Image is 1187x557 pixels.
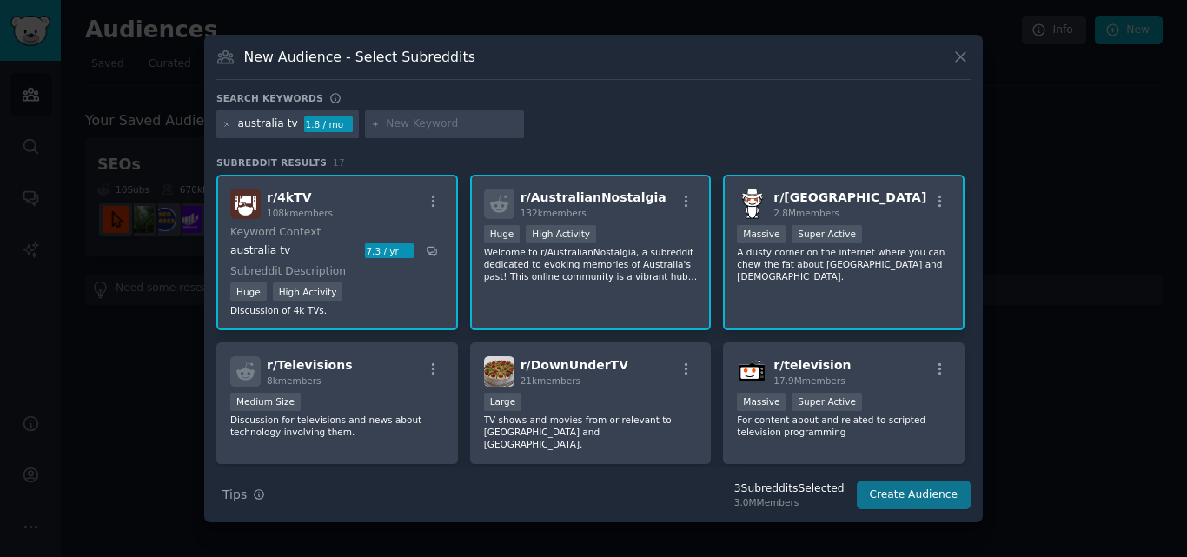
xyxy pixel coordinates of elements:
button: Tips [216,480,271,510]
span: 132k members [521,208,587,218]
span: r/ AustralianNostalgia [521,190,666,204]
p: Discussion for televisions and news about technology involving them. [230,414,444,438]
img: australia [737,189,767,219]
span: 17 [333,157,345,168]
span: r/ 4kTV [267,190,311,204]
span: 108k members [267,208,333,218]
p: Discussion of 4k TVs. [230,304,444,316]
span: r/ television [773,358,851,372]
span: 2.8M members [773,208,839,218]
p: For content about and related to scripted television programming [737,414,951,438]
div: Super Active [792,393,862,411]
div: Large [484,393,522,411]
span: r/ [GEOGRAPHIC_DATA] [773,190,926,204]
div: 1.8 / mo [304,116,353,132]
dt: Subreddit Description [230,264,444,280]
span: r/ Televisions [267,358,353,372]
p: TV shows and movies from or relevant to [GEOGRAPHIC_DATA] and [GEOGRAPHIC_DATA]. [484,414,698,450]
input: New Keyword [386,116,518,132]
p: Welcome to r/AustralianNostalgia, a subreddit dedicated to evoking memories of Australia's past! ... [484,246,698,282]
div: Massive [737,393,786,411]
span: Subreddit Results [216,156,327,169]
p: A dusty corner on the internet where you can chew the fat about [GEOGRAPHIC_DATA] and [DEMOGRAPHI... [737,246,951,282]
img: 4kTV [230,189,261,219]
div: australia tv [230,243,359,259]
dt: Keyword Context [230,225,438,241]
div: Huge [230,282,267,301]
div: 7.3 / yr [365,243,414,259]
h3: Search keywords [216,92,323,104]
div: Medium Size [230,393,301,411]
span: 21k members [521,375,580,386]
div: Huge [484,225,521,243]
img: television [737,356,767,387]
span: 8k members [267,375,322,386]
div: 3 Subreddit s Selected [734,481,845,497]
div: High Activity [526,225,596,243]
h3: New Audience - Select Subreddits [244,48,475,66]
span: 17.9M members [773,375,845,386]
div: Massive [737,225,786,243]
div: australia tv [238,116,298,132]
div: High Activity [273,282,343,301]
span: r/ DownUnderTV [521,358,628,372]
span: Tips [222,486,247,504]
img: DownUnderTV [484,356,514,387]
button: Create Audience [857,481,971,510]
div: 3.0M Members [734,496,845,508]
div: Super Active [792,225,862,243]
